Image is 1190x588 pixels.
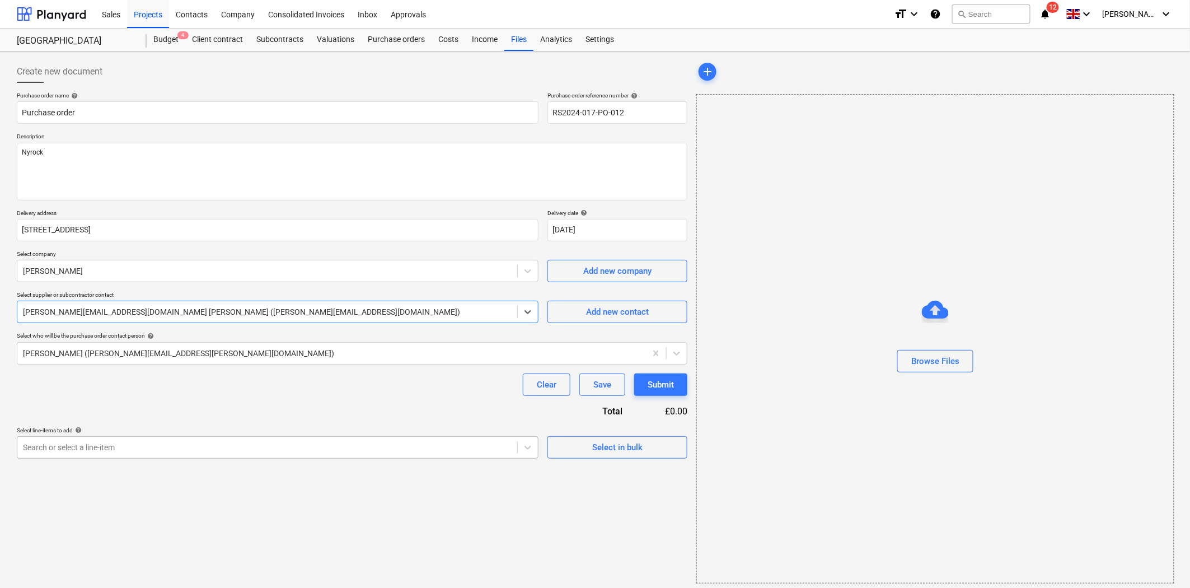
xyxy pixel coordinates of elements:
i: keyboard_arrow_down [1160,7,1173,21]
input: Delivery address [17,219,538,241]
span: help [145,333,154,339]
div: Browse Files [696,94,1174,584]
div: Budget [147,29,185,51]
i: keyboard_arrow_down [1080,7,1094,21]
a: Files [504,29,533,51]
span: search [957,10,966,18]
p: Select company [17,250,538,260]
span: [PERSON_NAME] [1103,10,1159,18]
div: Select in bulk [592,440,643,455]
a: Budget4 [147,29,185,51]
button: Clear [523,374,570,396]
div: Save [593,377,611,392]
div: Delivery date [547,209,687,217]
p: Delivery address [17,209,538,219]
a: Client contract [185,29,250,51]
span: help [73,427,82,433]
div: Submit [648,377,674,392]
span: help [629,92,638,99]
a: Analytics [533,29,579,51]
a: Costs [432,29,465,51]
div: Select who will be the purchase order contact person [17,332,687,339]
input: Document name [17,101,538,124]
div: Total [542,405,640,418]
span: help [69,92,78,99]
button: Select in bulk [547,436,687,459]
div: [GEOGRAPHIC_DATA] [17,35,133,47]
input: Delivery date not specified [547,219,687,241]
span: help [578,209,587,216]
button: Search [952,4,1030,24]
span: 12 [1047,2,1059,13]
div: Add new company [583,264,652,278]
i: format_size [894,7,907,21]
i: Knowledge base [930,7,941,21]
a: Subcontracts [250,29,310,51]
textarea: Nyrock [17,143,687,200]
div: Add new contact [586,305,649,319]
a: Income [465,29,504,51]
span: add [701,65,714,78]
i: keyboard_arrow_down [907,7,921,21]
p: Description [17,133,687,142]
button: Browse Files [897,350,973,372]
div: Purchase order name [17,92,538,99]
a: Purchase orders [361,29,432,51]
div: £0.00 [641,405,688,418]
a: Valuations [310,29,361,51]
div: Purchase order reference number [547,92,687,99]
span: Create new document [17,65,102,78]
span: 4 [177,31,189,39]
div: Clear [537,377,556,392]
button: Add new contact [547,301,687,323]
button: Add new company [547,260,687,282]
iframe: Chat Widget [1134,534,1190,588]
div: Browse Files [911,354,959,368]
a: Settings [579,29,621,51]
i: notifications [1039,7,1051,21]
div: Select line-items to add [17,427,538,434]
input: Reference number [547,101,687,124]
button: Submit [634,374,687,396]
button: Save [579,374,625,396]
p: Select supplier or subcontractor contact [17,291,538,301]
